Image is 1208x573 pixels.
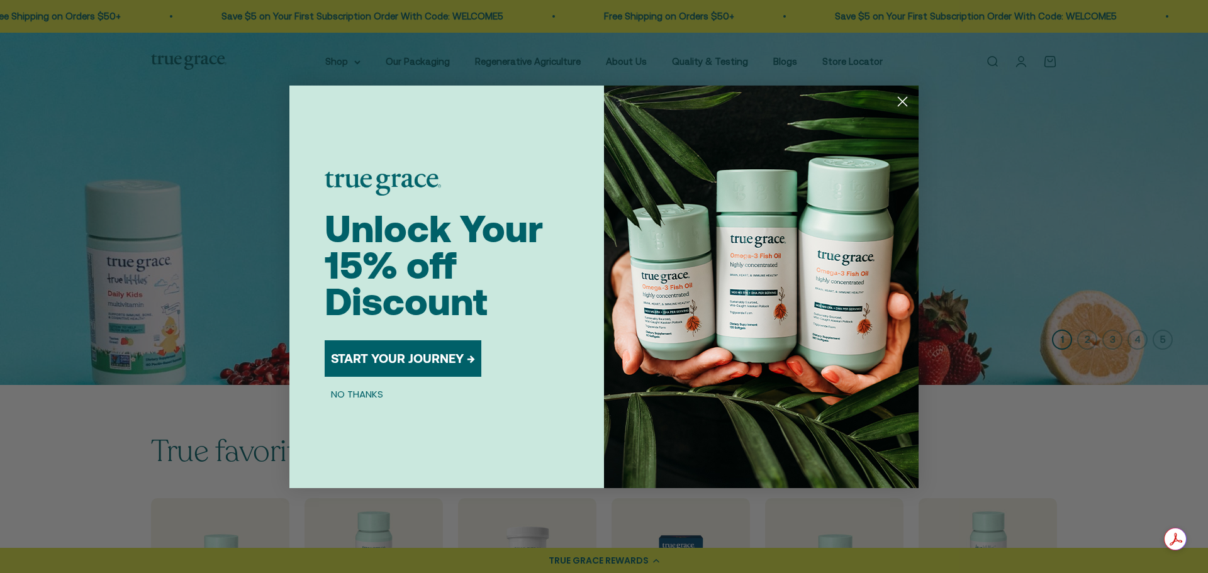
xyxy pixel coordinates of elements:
[325,207,543,323] span: Unlock Your 15% off Discount
[325,172,441,196] img: logo placeholder
[325,340,481,377] button: START YOUR JOURNEY →
[325,387,389,402] button: NO THANKS
[604,86,919,488] img: 098727d5-50f8-4f9b-9554-844bb8da1403.jpeg
[892,91,914,113] button: Close dialog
